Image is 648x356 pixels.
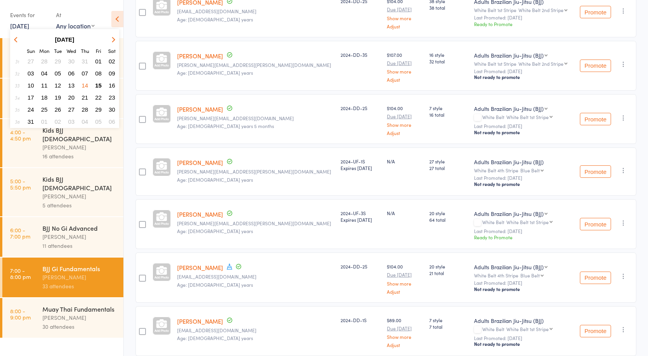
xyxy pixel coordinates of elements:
[39,80,51,91] button: 11
[177,210,223,218] a: [PERSON_NAME]
[25,104,37,115] button: 24
[474,175,572,181] small: Last Promoted: [DATE]
[25,56,37,67] button: 27
[93,92,105,103] button: 22
[177,116,334,121] small: Chris@jennyskindy.com.au
[580,113,611,125] button: Promote
[106,68,118,79] button: 09
[387,342,423,347] a: Adjust
[387,77,423,82] a: Adjust
[109,106,115,113] span: 30
[387,281,423,286] a: Show more
[177,169,334,174] small: paul.g.galvin@gmail.com
[106,104,118,115] button: 30
[42,232,117,241] div: [PERSON_NAME]
[65,104,77,115] button: 27
[65,68,77,79] button: 06
[106,92,118,103] button: 23
[429,4,467,11] span: 38 total
[580,60,611,72] button: Promote
[177,158,223,167] a: [PERSON_NAME]
[28,58,34,65] span: 27
[177,328,334,333] small: srijan_maharjan@hotmail.com
[474,7,572,12] div: White Belt 1st Stripe
[2,217,123,257] a: 6:00 -7:00 pmBJJ No Gi Advanced[PERSON_NAME]11 attendees
[474,158,572,166] div: Adults Brazilian Jiu-Jitsu (BJJ)
[518,61,564,66] div: White Belt 2nd Stripe
[10,9,48,21] div: Events for
[42,175,117,192] div: Kids BJJ [DEMOGRAPHIC_DATA]
[55,36,74,43] strong: [DATE]
[341,263,381,270] div: 2024-DD-2S
[341,158,381,171] div: 2024-UF-1S
[580,6,611,18] button: Promote
[520,273,540,278] div: Blue Belt
[54,82,61,89] span: 12
[52,92,64,103] button: 19
[79,92,91,103] button: 21
[41,82,48,89] span: 11
[387,289,423,294] a: Adjust
[474,51,544,59] div: Adults Brazilian Jiu-Jitsu (BJJ)
[177,274,334,279] small: f_pegan@hotmail.com
[79,80,91,91] button: 14
[429,51,467,58] span: 16 style
[93,80,105,91] button: 15
[177,335,253,341] span: Age: [DEMOGRAPHIC_DATA] years
[39,47,49,54] small: Monday
[474,123,572,129] small: Last Promoted: [DATE]
[474,219,572,226] div: White Belt
[429,105,467,111] span: 7 style
[25,116,37,127] button: 31
[506,114,549,119] div: White Belt 1st Stripe
[177,62,334,68] small: Alec.denaro@gmail.com
[41,94,48,101] span: 18
[10,267,31,280] time: 7:00 - 8:00 pm
[79,56,91,67] button: 31
[429,158,467,165] span: 27 style
[39,116,51,127] button: 01
[15,70,19,77] em: 32
[68,94,75,101] span: 20
[39,68,51,79] button: 04
[387,158,423,165] div: N/A
[387,263,423,294] div: $104.00
[95,106,102,113] span: 29
[52,68,64,79] button: 05
[65,116,77,127] button: 03
[2,38,123,78] a: 10:00 -11:00 amMuay Thai Fundamentals[PERSON_NAME]10 attendees
[429,210,467,216] span: 20 style
[341,210,381,223] div: 2024-UF-3S
[387,130,423,135] a: Adjust
[68,82,75,89] span: 13
[93,104,105,115] button: 29
[387,60,423,66] small: Due [DATE]
[93,116,105,127] button: 05
[28,94,34,101] span: 17
[54,106,61,113] span: 26
[429,270,467,276] span: 21 total
[65,80,77,91] button: 13
[27,47,35,54] small: Sunday
[41,118,48,125] span: 01
[109,94,115,101] span: 23
[474,114,572,121] div: White Belt
[474,341,572,347] div: Not ready to promote
[387,326,423,331] small: Due [DATE]
[42,224,117,232] div: BJJ No Gi Advanced
[474,286,572,292] div: Not ready to promote
[474,74,572,80] div: Not ready to promote
[474,21,572,27] div: Ready to Promote
[177,123,274,129] span: Age: [DEMOGRAPHIC_DATA] years 5 months
[387,51,423,82] div: $107.00
[93,68,105,79] button: 08
[93,56,105,67] button: 01
[474,168,572,173] div: White Belt 4th Stripe
[95,58,102,65] span: 01
[177,263,223,272] a: [PERSON_NAME]
[474,15,572,20] small: Last Promoted: [DATE]
[54,58,61,65] span: 29
[41,70,48,77] span: 04
[109,118,115,125] span: 06
[52,104,64,115] button: 26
